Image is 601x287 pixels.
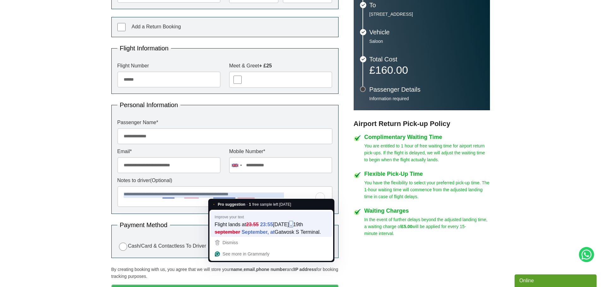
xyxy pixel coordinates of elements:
[364,134,490,140] h4: Complimentary Waiting Time
[294,267,316,272] strong: IP address
[117,102,181,108] legend: Personal Information
[369,29,484,35] h3: Vehicle
[117,186,333,207] textarea: To enrich screen reader interactions, please activate Accessibility in Grammarly extension settings
[119,243,127,251] input: Cash/Card & Contactless To Driver
[369,96,484,101] p: Information required
[256,267,287,272] strong: phone number
[229,63,332,68] label: Meet & Greet
[364,142,490,163] p: You are entitled to 1 hour of free waiting time for airport return pick-ups. If the flight is del...
[117,178,333,183] label: Notes to driver
[369,11,484,17] p: [STREET_ADDRESS]
[117,45,171,51] legend: Flight Information
[117,242,206,251] label: Cash/Card & Contactless To Driver
[354,120,490,128] h3: Airport Return Pick-up Policy
[117,63,221,68] label: Flight Number
[401,224,412,229] strong: £5.00
[369,66,484,74] p: £
[369,38,484,44] p: Saloon
[244,267,255,272] strong: email
[117,23,126,31] input: Add a Return Booking
[369,2,484,8] h3: To
[369,86,484,93] h3: Passenger Details
[229,158,244,173] div: United Kingdom: +44
[117,149,221,154] label: Email
[132,24,181,29] span: Add a Return Booking
[117,222,170,228] legend: Payment Method
[375,64,408,76] span: 160.00
[259,63,272,68] strong: + £25
[364,208,490,214] h4: Waiting Charges
[111,266,339,280] p: By creating booking with us, you agree that we will store your , , and for booking tracking purpo...
[364,171,490,177] h4: Flexible Pick-Up Time
[117,120,333,125] label: Passenger Name
[231,267,242,272] strong: name
[229,149,332,154] label: Mobile Number
[369,56,484,62] h3: Total Cost
[364,179,490,200] p: You have the flexibility to select your preferred pick-up time. The 1-hour waiting time will comm...
[515,273,598,287] iframe: chat widget
[150,178,172,183] span: (Optional)
[364,216,490,237] p: In the event of further delays beyond the adjusted landing time, a waiting charge of will be appl...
